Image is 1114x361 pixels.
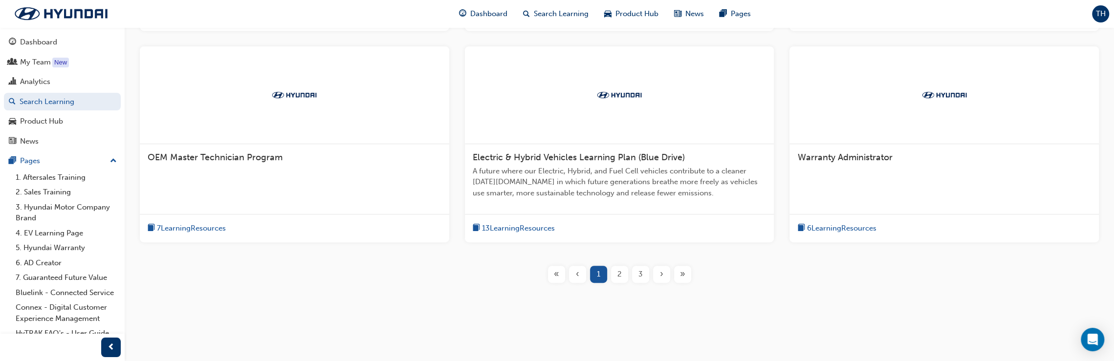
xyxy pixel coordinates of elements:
span: 1 [597,269,600,280]
span: Search Learning [534,8,589,20]
span: search-icon [9,98,16,106]
div: News [20,136,39,147]
span: search-icon [523,8,530,20]
span: guage-icon [459,8,466,20]
span: news-icon [674,8,681,20]
span: « [554,269,559,280]
span: 3 [638,269,643,280]
div: Product Hub [20,116,63,127]
a: TrakElectric & Hybrid Vehicles Learning Plan (Blue Drive)A future where our Electric, Hybrid, and... [465,46,774,242]
button: Page 2 [609,266,630,283]
span: Warranty Administrator [797,152,892,163]
span: » [680,269,685,280]
span: News [685,8,704,20]
a: guage-iconDashboard [451,4,515,24]
span: Product Hub [615,8,658,20]
span: 7 Learning Resources [157,223,226,234]
div: Tooltip anchor [52,58,69,67]
a: Product Hub [4,112,121,130]
a: Search Learning [4,93,121,111]
button: DashboardMy TeamAnalyticsSearch LearningProduct HubNews [4,31,121,152]
span: guage-icon [9,38,16,47]
button: Last page [672,266,693,283]
span: prev-icon [108,341,115,354]
button: Pages [4,152,121,170]
span: TH [1096,8,1106,20]
div: Analytics [20,76,50,87]
a: 5. Hyundai Warranty [12,240,121,255]
a: TrakOEM Master Technician Programbook-icon7LearningResources [140,46,449,242]
span: pages-icon [9,157,16,166]
span: A future where our Electric, Hybrid, and Fuel Cell vehicles contribute to a cleaner [DATE][DOMAIN... [473,166,766,199]
span: OEM Master Technician Program [148,152,283,163]
span: 2 [617,269,622,280]
a: 7. Guaranteed Future Value [12,270,121,285]
span: Pages [731,8,751,20]
a: Dashboard [4,33,121,51]
a: car-iconProduct Hub [596,4,666,24]
span: ‹ [576,269,579,280]
span: book-icon [148,222,155,234]
a: search-iconSearch Learning [515,4,596,24]
span: pages-icon [720,8,727,20]
a: HyTRAK FAQ's - User Guide [12,326,121,341]
a: Bluelink - Connected Service [12,285,121,300]
div: Pages [20,155,40,167]
a: 3. Hyundai Motor Company Brand [12,200,121,226]
a: My Team [4,53,121,71]
a: news-iconNews [666,4,712,24]
a: 6. AD Creator [12,255,121,271]
div: Dashboard [20,37,57,48]
span: car-icon [9,117,16,126]
button: Page 3 [630,266,651,283]
a: Connex - Digital Customer Experience Management [12,300,121,326]
span: Electric & Hybrid Vehicles Learning Plan (Blue Drive) [473,152,685,163]
span: car-icon [604,8,612,20]
span: chart-icon [9,78,16,86]
button: TH [1092,5,1109,22]
img: Trak [5,3,117,24]
img: Trak [917,90,971,100]
span: book-icon [473,222,480,234]
a: News [4,132,121,150]
button: First page [546,266,567,283]
span: up-icon [110,155,117,168]
button: book-icon7LearningResources [148,222,226,234]
button: Page 1 [588,266,609,283]
img: Trak [267,90,321,100]
span: 13 Learning Resources [482,223,555,234]
div: Open Intercom Messenger [1081,328,1104,351]
button: Previous page [567,266,588,283]
img: Trak [592,90,646,100]
a: 4. EV Learning Page [12,226,121,241]
a: 2. Sales Training [12,185,121,200]
a: TrakWarranty Administratorbook-icon6LearningResources [789,46,1099,242]
button: Next page [651,266,672,283]
a: 1. Aftersales Training [12,170,121,185]
span: Dashboard [470,8,507,20]
span: news-icon [9,137,16,146]
a: pages-iconPages [712,4,759,24]
div: My Team [20,57,51,68]
button: book-icon13LearningResources [473,222,555,234]
span: people-icon [9,58,16,67]
button: book-icon6LearningResources [797,222,876,234]
span: 6 Learning Resources [807,223,876,234]
span: book-icon [797,222,805,234]
a: Analytics [4,73,121,91]
span: › [660,269,663,280]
